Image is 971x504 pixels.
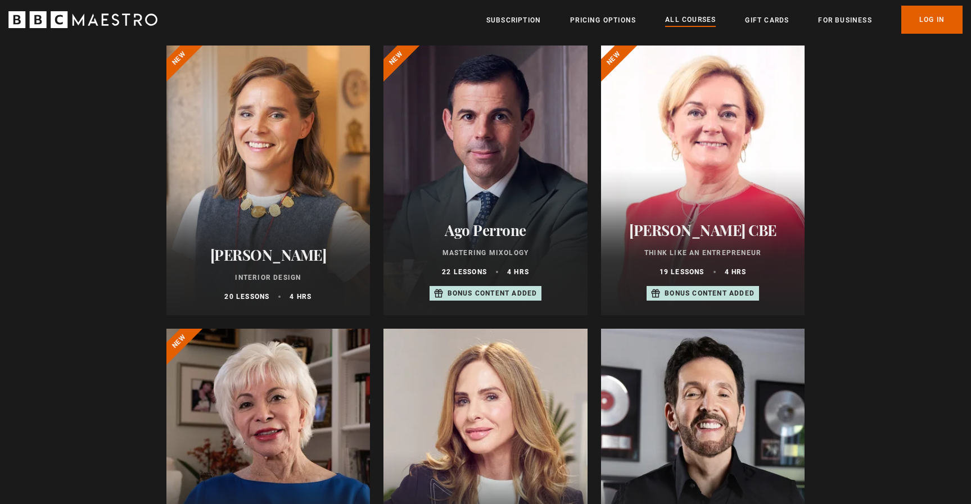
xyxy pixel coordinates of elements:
[442,267,487,277] p: 22 lessons
[180,246,357,264] h2: [PERSON_NAME]
[8,11,157,28] svg: BBC Maestro
[601,46,805,315] a: [PERSON_NAME] CBE Think Like an Entrepreneur 19 lessons 4 hrs Bonus content added New
[818,15,871,26] a: For business
[615,221,792,239] h2: [PERSON_NAME] CBE
[383,46,588,315] a: Ago Perrone Mastering Mixology 22 lessons 4 hrs Bonus content added New
[615,248,792,258] p: Think Like an Entrepreneur
[290,292,311,302] p: 4 hrs
[486,6,963,34] nav: Primary
[901,6,963,34] a: Log In
[665,14,716,26] a: All Courses
[665,288,755,298] p: Bonus content added
[166,46,371,315] a: [PERSON_NAME] Interior Design 20 lessons 4 hrs New
[507,267,529,277] p: 4 hrs
[660,267,704,277] p: 19 lessons
[180,273,357,283] p: Interior Design
[570,15,636,26] a: Pricing Options
[745,15,789,26] a: Gift Cards
[397,248,574,258] p: Mastering Mixology
[397,221,574,239] h2: Ago Perrone
[725,267,747,277] p: 4 hrs
[224,292,269,302] p: 20 lessons
[486,15,541,26] a: Subscription
[448,288,538,298] p: Bonus content added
